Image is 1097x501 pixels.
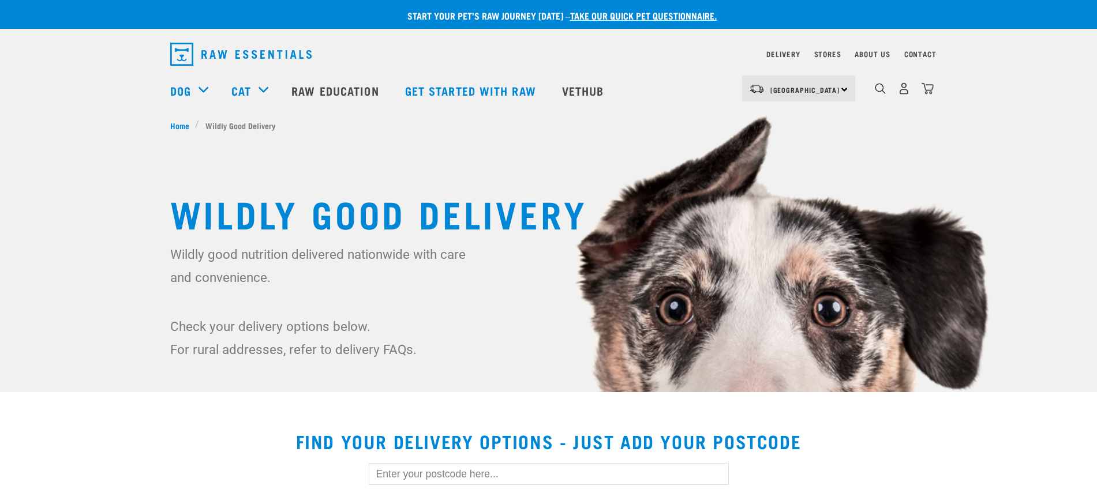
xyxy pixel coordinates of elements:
[766,52,800,56] a: Delivery
[170,192,927,233] h1: Wildly Good Delivery
[570,13,717,18] a: take our quick pet questionnaire.
[170,315,473,361] p: Check your delivery options below. For rural addresses, refer to delivery FAQs.
[551,67,619,114] a: Vethub
[875,83,886,94] img: home-icon-1@2x.png
[161,38,937,70] nav: dropdown navigation
[898,82,910,95] img: user.png
[170,119,927,131] nav: breadcrumbs
[922,82,934,95] img: home-icon@2x.png
[231,82,251,99] a: Cat
[855,52,890,56] a: About Us
[394,67,551,114] a: Get started with Raw
[14,431,1083,451] h2: Find your delivery options - just add your postcode
[369,463,729,485] input: Enter your postcode here...
[814,52,841,56] a: Stores
[170,119,196,131] a: Home
[749,84,765,94] img: van-moving.png
[280,67,393,114] a: Raw Education
[770,88,840,92] span: [GEOGRAPHIC_DATA]
[170,243,473,289] p: Wildly good nutrition delivered nationwide with care and convenience.
[170,43,312,66] img: Raw Essentials Logo
[170,82,191,99] a: Dog
[170,119,189,131] span: Home
[904,52,937,56] a: Contact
